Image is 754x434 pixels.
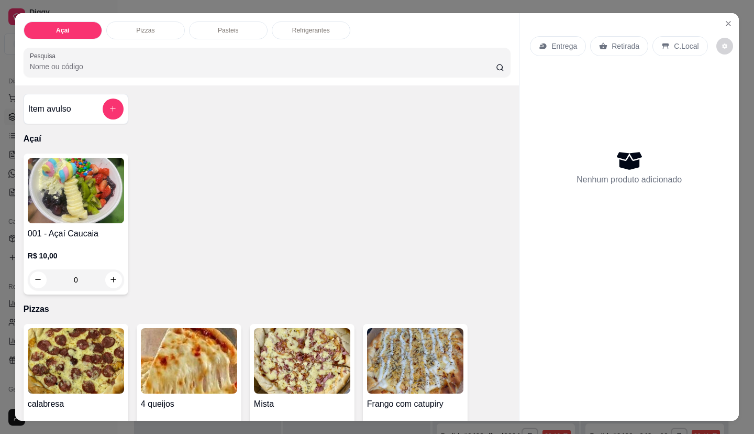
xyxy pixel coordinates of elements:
[56,26,69,35] p: Açaí
[720,15,737,32] button: Close
[28,158,124,223] img: product-image
[292,26,330,35] p: Refrigerantes
[576,173,682,186] p: Nenhum produto adicionado
[367,328,463,394] img: product-image
[28,421,124,431] p: R$ 24,99
[24,303,511,316] p: Pizzas
[254,421,350,431] p: R$ 24,99
[218,26,238,35] p: Pasteis
[30,61,496,72] input: Pesquisa
[28,251,124,261] p: R$ 10,00
[103,99,124,120] button: add-separate-item
[28,328,124,394] img: product-image
[24,133,511,145] p: Açaí
[612,41,639,51] p: Retirada
[30,51,59,60] label: Pesquisa
[141,398,237,410] h4: 4 queijos
[28,103,71,115] h4: Item avulso
[28,398,124,410] h4: calabresa
[254,398,350,410] h4: Mista
[141,421,237,431] p: R$ 24,99
[367,398,463,410] h4: Frango com catupiry
[674,41,698,51] p: C.Local
[254,328,350,394] img: product-image
[367,421,463,431] p: R$ 27,00
[28,227,124,240] h4: 001 - Açaí Caucaia
[716,38,733,55] button: decrease-product-quantity
[141,328,237,394] img: product-image
[551,41,577,51] p: Entrega
[136,26,154,35] p: Pizzas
